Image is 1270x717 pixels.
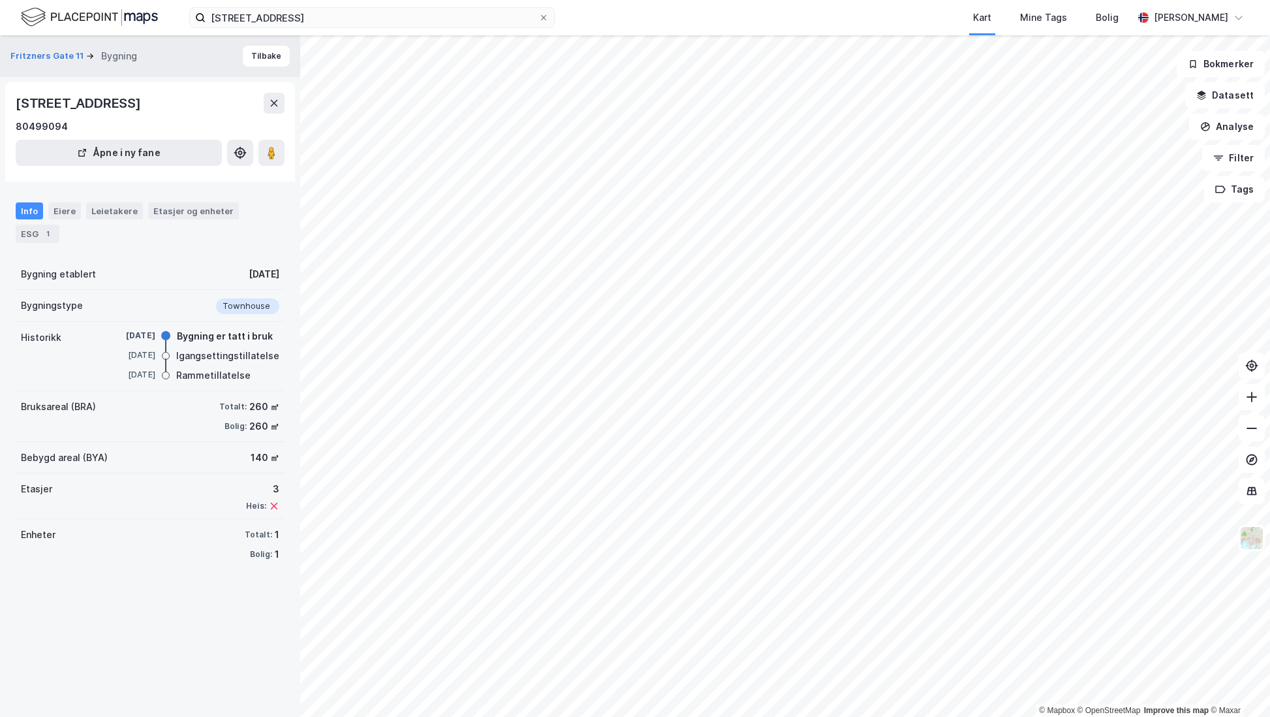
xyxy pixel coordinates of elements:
div: Bygning [101,48,137,64]
button: Fritzners Gate 11 [10,50,86,63]
div: Heis: [246,501,266,511]
div: 140 ㎡ [251,450,279,466]
div: Igangsettingstillatelse [176,348,279,364]
div: ESG [16,225,59,243]
div: Bruksareal (BRA) [21,399,96,415]
div: Leietakere [86,202,143,219]
div: [DATE] [103,349,155,361]
div: 80499094 [16,119,68,135]
button: Datasett [1185,82,1265,108]
div: [DATE] [249,266,279,282]
div: Totalt: [245,530,272,540]
div: Enheter [21,527,55,543]
a: Mapbox [1039,706,1075,715]
div: [DATE] [103,330,155,342]
div: Rammetillatelse [176,368,251,383]
div: Eiere [48,202,81,219]
button: Analyse [1189,114,1265,140]
div: [PERSON_NAME] [1154,10,1228,25]
div: Kart [973,10,991,25]
div: Bygning er tatt i bruk [177,328,273,344]
div: 1 [275,527,279,543]
button: Filter [1202,145,1265,171]
button: Bokmerker [1177,51,1265,77]
div: Etasjer og enheter [153,205,234,217]
img: Z [1239,526,1264,550]
img: logo.f888ab2527a4732fd821a326f86c7f29.svg [21,6,158,29]
div: [STREET_ADDRESS] [16,93,144,114]
div: Bolig: [250,549,272,560]
div: Bolig [1096,10,1119,25]
div: Etasjer [21,481,52,497]
a: OpenStreetMap [1077,706,1141,715]
input: Søk på adresse, matrikkel, gårdeiere, leietakere eller personer [206,8,538,27]
div: 1 [275,547,279,562]
div: Mine Tags [1020,10,1067,25]
div: 3 [246,481,279,497]
div: 260 ㎡ [249,419,279,434]
div: 260 ㎡ [249,399,279,415]
div: Bygningstype [21,298,83,313]
a: Improve this map [1144,706,1209,715]
div: Bolig: [225,421,247,432]
div: Bebygd areal (BYA) [21,450,108,466]
button: Tilbake [243,46,290,67]
button: Tags [1204,176,1265,202]
button: Åpne i ny fane [16,140,222,166]
div: Historikk [21,330,61,345]
div: Bygning etablert [21,266,96,282]
div: Totalt: [219,402,247,412]
div: [DATE] [103,369,155,381]
div: Kontrollprogram for chat [1205,654,1270,717]
div: 1 [41,227,54,240]
iframe: Chat Widget [1205,654,1270,717]
div: Info [16,202,43,219]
